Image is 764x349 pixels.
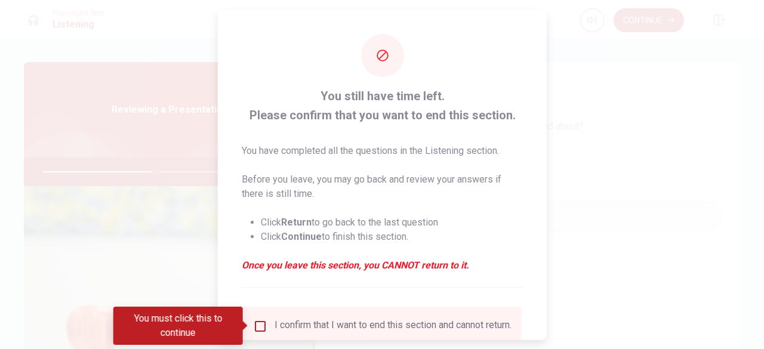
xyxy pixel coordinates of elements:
strong: Return [281,216,312,227]
div: You must click this to continue [113,307,243,345]
em: Once you leave this section, you CANNOT return to it. [242,258,523,272]
p: You have completed all the questions in the Listening section. [242,143,523,157]
p: Before you leave, you may go back and review your answers if there is still time. [242,172,523,200]
div: I confirm that I want to end this section and cannot return. [275,319,512,333]
li: Click to finish this section. [261,229,523,243]
span: You must click this to continue [253,319,267,333]
strong: Continue [281,230,322,242]
span: You still have time left. Please confirm that you want to end this section. [242,86,523,124]
li: Click to go back to the last question [261,215,523,229]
